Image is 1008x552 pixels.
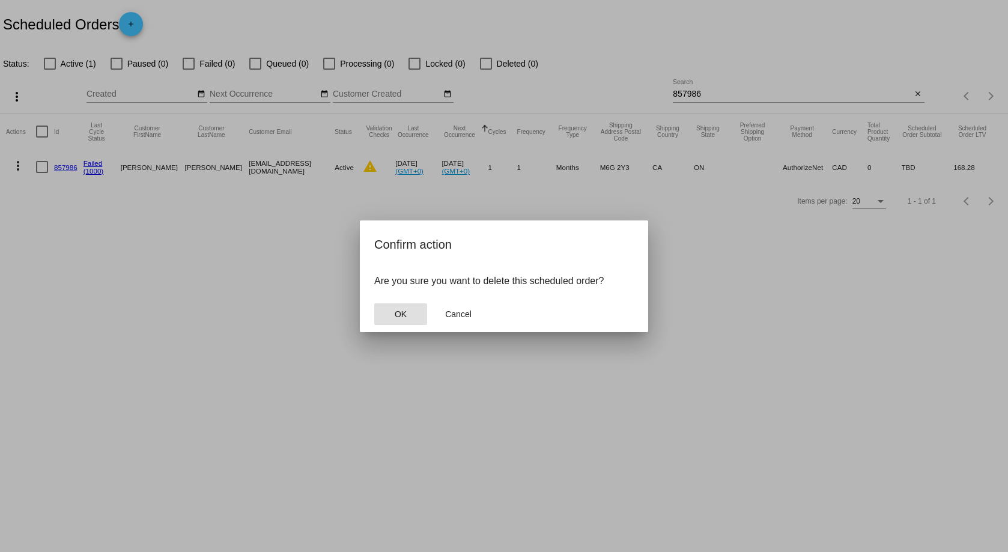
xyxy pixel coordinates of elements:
[432,303,485,325] button: Close dialog
[374,276,634,287] p: Are you sure you want to delete this scheduled order?
[374,235,634,254] h2: Confirm action
[374,303,427,325] button: Close dialog
[395,309,407,319] span: OK
[445,309,472,319] span: Cancel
